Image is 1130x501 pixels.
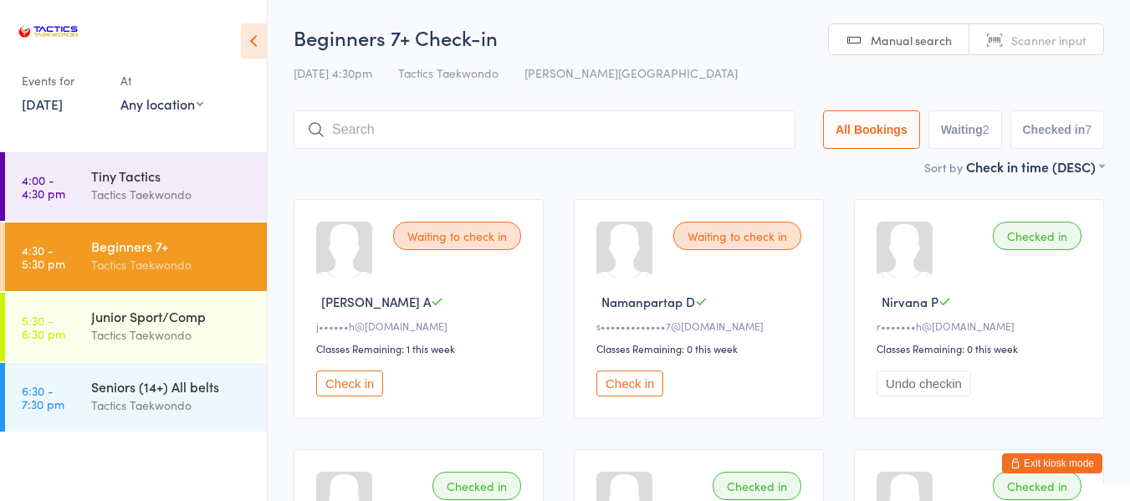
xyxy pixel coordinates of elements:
[22,243,65,270] time: 4:30 - 5:30 pm
[316,371,383,396] button: Check in
[823,110,920,149] button: All Bookings
[91,185,253,204] div: Tactics Taekwondo
[993,222,1081,250] div: Checked in
[993,472,1081,500] div: Checked in
[924,159,963,176] label: Sort by
[22,384,64,411] time: 6:30 - 7:30 pm
[877,319,1087,333] div: r•••••••h@[DOMAIN_NAME]
[1011,32,1087,49] span: Scanner input
[928,110,1002,149] button: Waiting2
[91,255,253,274] div: Tactics Taekwondo
[5,363,267,432] a: 6:30 -7:30 pmSeniors (14+) All beltsTactics Taekwondo
[294,23,1104,51] h2: Beginners 7+ Check-in
[1085,123,1092,136] div: 7
[398,64,499,81] span: Tactics Taekwondo
[432,472,521,500] div: Checked in
[983,123,989,136] div: 2
[882,293,938,310] span: Nirvana P
[91,307,253,325] div: Junior Sport/Comp
[871,32,952,49] span: Manual search
[91,237,253,255] div: Beginners 7+
[596,341,806,355] div: Classes Remaining: 0 this week
[22,95,63,113] a: [DATE]
[601,293,695,310] span: Namanpartap D
[5,222,267,291] a: 4:30 -5:30 pmBeginners 7+Tactics Taekwondo
[596,371,663,396] button: Check in
[316,319,526,333] div: j••••••h@[DOMAIN_NAME]
[316,341,526,355] div: Classes Remaining: 1 this week
[120,95,203,113] div: Any location
[17,13,79,50] img: Tactics Taekwondo
[294,64,372,81] span: [DATE] 4:30pm
[22,67,104,95] div: Events for
[1010,110,1105,149] button: Checked in7
[596,319,806,333] div: s•••••••••••••7@[DOMAIN_NAME]
[91,396,253,415] div: Tactics Taekwondo
[91,377,253,396] div: Seniors (14+) All belts
[713,472,801,500] div: Checked in
[877,371,971,396] button: Undo checkin
[393,222,521,250] div: Waiting to check in
[91,325,253,345] div: Tactics Taekwondo
[524,64,738,81] span: [PERSON_NAME][GEOGRAPHIC_DATA]
[120,67,203,95] div: At
[22,314,65,340] time: 5:30 - 6:30 pm
[877,341,1087,355] div: Classes Remaining: 0 this week
[91,166,253,185] div: Tiny Tactics
[294,110,795,149] input: Search
[1002,453,1102,473] button: Exit kiosk mode
[966,157,1104,176] div: Check in time (DESC)
[673,222,801,250] div: Waiting to check in
[22,173,65,200] time: 4:00 - 4:30 pm
[321,293,431,310] span: [PERSON_NAME] A
[5,293,267,361] a: 5:30 -6:30 pmJunior Sport/CompTactics Taekwondo
[5,152,267,221] a: 4:00 -4:30 pmTiny TacticsTactics Taekwondo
